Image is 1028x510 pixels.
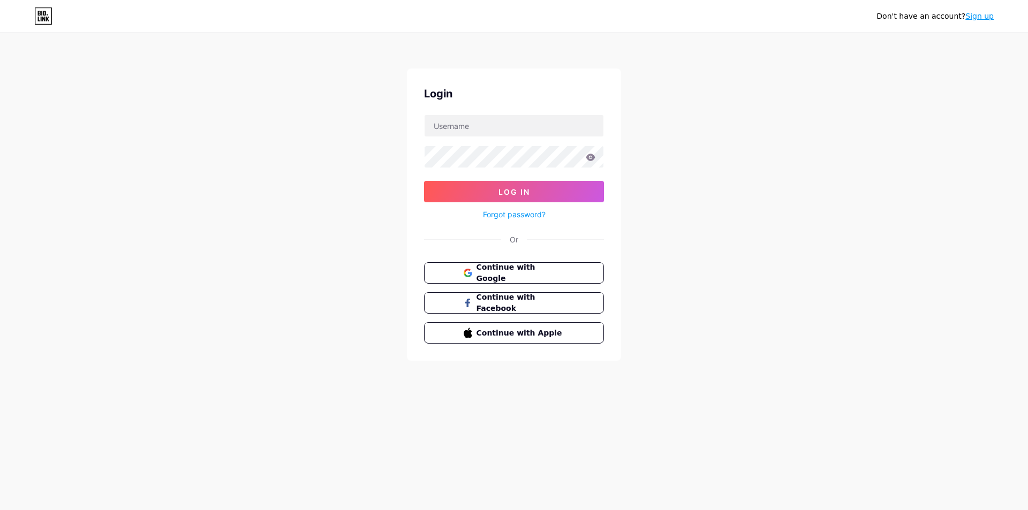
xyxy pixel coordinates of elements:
[477,262,565,284] span: Continue with Google
[483,209,546,220] a: Forgot password?
[477,328,565,339] span: Continue with Apple
[424,86,604,102] div: Login
[510,234,518,245] div: Or
[477,292,565,314] span: Continue with Facebook
[498,187,530,196] span: Log In
[424,262,604,284] button: Continue with Google
[965,12,994,20] a: Sign up
[424,292,604,314] button: Continue with Facebook
[424,322,604,344] button: Continue with Apple
[424,181,604,202] button: Log In
[876,11,994,22] div: Don't have an account?
[425,115,603,136] input: Username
